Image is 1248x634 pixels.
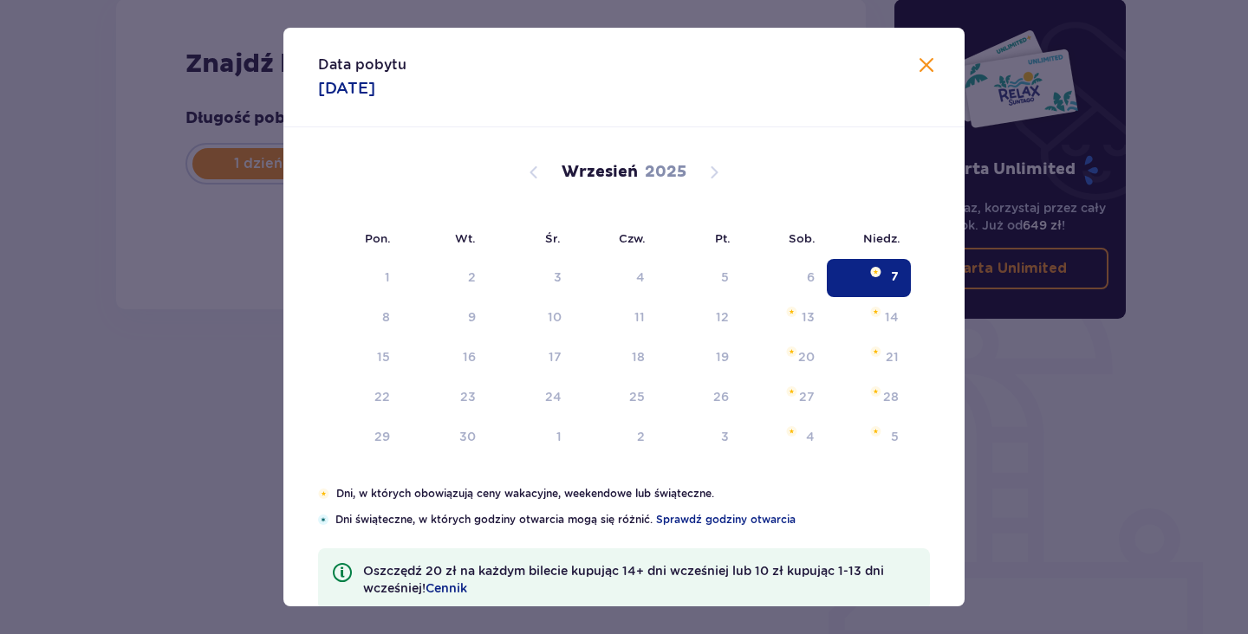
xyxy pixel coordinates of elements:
[365,231,391,245] small: Pon.
[741,259,827,297] td: Not available. sobota, 6 września 2025
[634,308,645,326] div: 11
[807,268,815,286] div: 6
[488,259,574,297] td: Not available. środa, 3 września 2025
[574,299,658,337] td: czwartek, 11 września 2025
[545,231,561,245] small: Śr.
[574,259,658,297] td: Not available. czwartek, 4 września 2025
[318,299,402,337] td: poniedziałek, 8 września 2025
[657,259,741,297] td: Not available. piątek, 5 września 2025
[802,308,815,326] div: 13
[716,308,729,326] div: 12
[721,268,729,286] div: 5
[468,268,476,286] div: 2
[645,162,686,183] p: 2025
[382,308,390,326] div: 8
[863,231,900,245] small: Niedz.
[455,231,476,245] small: Wt.
[385,268,390,286] div: 1
[636,268,645,286] div: 4
[283,127,965,486] div: Calendar
[789,231,816,245] small: Sob.
[827,299,911,337] td: niedziela, 14 września 2025
[827,259,911,297] td: Selected. niedziela, 7 września 2025
[402,259,488,297] td: Not available. wtorek, 2 września 2025
[318,55,406,74] p: Data pobytu
[741,299,827,337] td: sobota, 13 września 2025
[715,231,731,245] small: Pt.
[554,268,562,286] div: 3
[548,308,562,326] div: 10
[619,231,646,245] small: Czw.
[318,259,402,297] td: Not available. poniedziałek, 1 września 2025
[488,299,574,337] td: środa, 10 września 2025
[402,299,488,337] td: wtorek, 9 września 2025
[318,78,375,99] p: [DATE]
[657,299,741,337] td: piątek, 12 września 2025
[562,162,638,183] p: Wrzesień
[468,308,476,326] div: 9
